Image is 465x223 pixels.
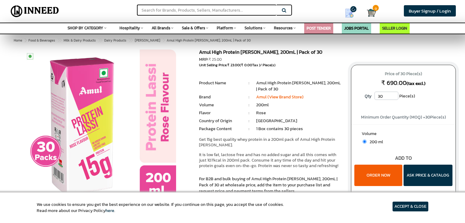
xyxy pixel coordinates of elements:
span: Food & Beverages [28,38,55,43]
span: 30 [425,114,430,120]
span: All Brands [152,25,170,31]
span: Solutions [245,25,262,31]
span: Buyer Signup / Login [409,7,451,14]
span: (tax excl.) [407,80,426,87]
div: ADD TO [351,155,456,162]
p: For B2B and bulk buying of Amul High Protein [PERSON_NAME], 200mL | Pack of 30 at wholesale price... [199,176,342,194]
a: POST TENDER [307,25,331,31]
a: Dairy Products [103,37,127,44]
a: Food & Beverages [27,37,56,44]
span: > [98,37,101,44]
a: Home [13,37,24,44]
span: Piece(s) [399,92,415,101]
li: Amul High Protein [PERSON_NAME], 200mL | Pack of 30 [256,80,342,92]
div: Unit Selling Price: ( Tax ) [199,63,342,68]
span: > [162,37,165,44]
a: Milk & Dairy Products [62,37,97,44]
p: It is low fat, lactose free and has no added sugar and all this comes with just 107kcal in 200ml ... [199,152,342,169]
li: Country of Origin [199,118,242,124]
li: 1 Box contains 30 pieces [256,126,342,132]
span: Platform [217,25,233,31]
li: [GEOGRAPHIC_DATA] [256,118,342,124]
span: SHOP BY CATEGORY [68,25,103,31]
span: Minimum Order Quantity (MOQ) = Piece(s) [361,114,446,120]
span: > [128,37,131,44]
li: Rose [256,110,342,116]
article: We use cookies to ensure you get the best experience on our website. If you continue on this page... [37,202,284,214]
span: ₹ 23.00 [227,62,240,68]
li: Brand [199,94,242,100]
a: SELLER LOGIN [382,25,407,31]
label: Qty [362,92,375,101]
span: Amul High Protein [PERSON_NAME], 200mL | Pack of 30 [27,38,251,43]
span: > [24,38,26,43]
span: Dairy Products [104,38,126,43]
li: : [242,126,256,132]
button: ASK PRICE & CATALOG [404,165,452,186]
span: Price of 30 Piece(s) [357,69,450,79]
span: 200 ml [367,139,383,145]
article: ACCEPT & CLOSE [393,202,428,211]
span: Sale & Offers [182,25,205,31]
label: Volume [362,131,445,138]
input: Search for Brands, Products, Sellers, Manufacturers... [137,5,276,16]
a: Cart 0 [367,6,371,20]
span: Milk & Dairy Products [64,38,96,43]
li: : [242,80,256,86]
span: Resources [274,25,293,31]
img: Inneed.Market [8,4,61,19]
li: Flavor [199,110,242,116]
span: [PERSON_NAME] [135,38,160,43]
li: Package Content [199,126,242,132]
li: : [242,110,256,116]
span: Hospitality [120,25,140,31]
a: my Quotes [337,6,367,20]
a: JOBS PORTAL [344,25,369,31]
span: ₹ 25.00 [209,57,222,62]
button: ORDER NOW [354,165,402,186]
img: Amul High Protein Rose Lassi, 200mL [23,49,176,202]
li: Volume [199,102,242,108]
a: Buyer Signup / Login [404,5,456,16]
li: : [242,94,256,100]
span: 0 [373,5,379,11]
img: Cart [367,8,376,17]
div: MRP: [199,57,342,63]
li: : [242,102,256,108]
li: 200ml [256,102,342,108]
p: Get 15g best quality whey protein in a 200ml pack of Amul High Protein [PERSON_NAME]. [199,137,342,148]
a: Amul (View Brand Store) [256,94,304,100]
span: ₹ 690.00 [381,78,407,87]
li: : [242,118,256,124]
a: here [105,207,114,214]
h1: Amul High Protein [PERSON_NAME], 200mL | Pack of 30 [199,49,342,57]
img: Show My Quotes [345,9,354,18]
li: Product Name [199,80,242,86]
a: [PERSON_NAME] [134,37,161,44]
span: / Piece(s) [260,62,275,68]
span: ₹ 0.00 [241,62,252,68]
span: > [57,37,60,44]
